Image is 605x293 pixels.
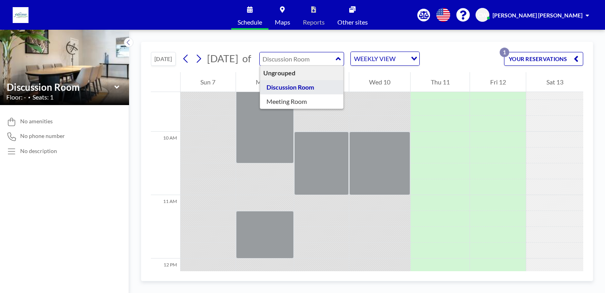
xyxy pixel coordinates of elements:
span: No phone number [20,132,65,140]
span: CW [478,11,487,19]
button: YOUR RESERVATIONS1 [504,52,583,66]
div: 9 AM [151,68,180,132]
div: Meeting Room [260,94,344,109]
span: Seats: 1 [32,93,53,101]
img: organization-logo [13,7,29,23]
div: Wed 10 [349,72,411,92]
div: Sat 13 [526,72,583,92]
input: Discussion Room [7,81,114,93]
span: [PERSON_NAME] [PERSON_NAME] [493,12,582,19]
button: [DATE] [151,52,176,66]
span: of [242,52,251,65]
div: Ungrouped [260,66,344,80]
div: No description [20,147,57,155]
div: Discussion Room [260,80,344,94]
input: Discussion Room [260,52,336,65]
span: WEEKLY VIEW [352,54,397,64]
span: [DATE] [207,52,238,64]
span: • [28,95,30,100]
div: 11 AM [151,195,180,259]
div: Thu 11 [411,72,470,92]
span: Other sites [337,19,368,25]
input: Search for option [398,54,406,64]
div: Fri 12 [470,72,526,92]
span: Maps [275,19,290,25]
div: 10 AM [151,132,180,195]
span: Schedule [238,19,262,25]
p: 1 [500,48,509,57]
div: Sun 7 [181,72,236,92]
div: Search for option [351,52,419,65]
span: Reports [303,19,325,25]
span: No amenities [20,118,53,125]
div: Mon 8 [236,72,294,92]
span: Floor: - [6,93,26,101]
